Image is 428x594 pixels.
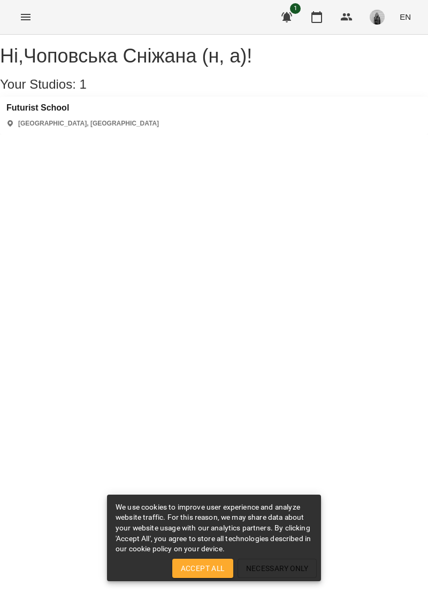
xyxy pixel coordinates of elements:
span: 1 [80,77,87,91]
p: [GEOGRAPHIC_DATA], [GEOGRAPHIC_DATA] [18,119,159,128]
span: EN [400,11,411,22]
a: Futurist School [6,103,159,113]
span: 1 [290,3,301,14]
button: EN [395,7,415,27]
img: 465148d13846e22f7566a09ee851606a.jpeg [370,10,385,25]
button: Menu [13,4,39,30]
